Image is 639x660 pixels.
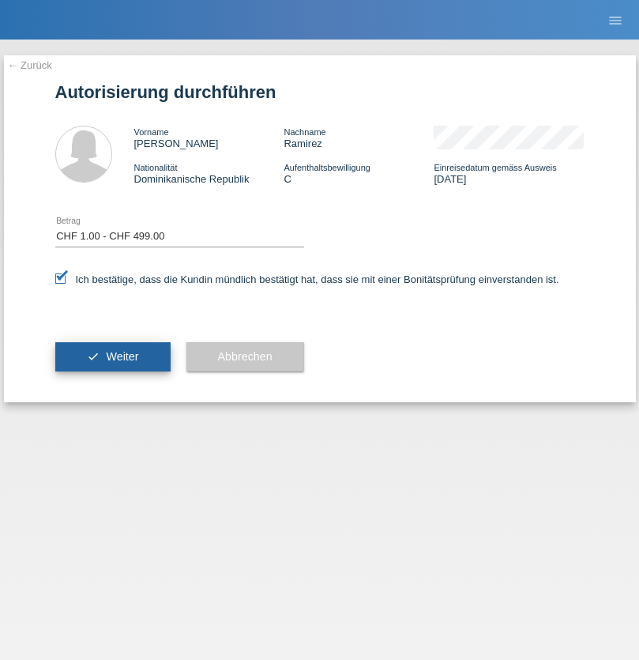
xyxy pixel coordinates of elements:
[8,59,52,71] a: ← Zurück
[134,126,284,149] div: [PERSON_NAME]
[186,342,304,372] button: Abbrechen
[600,15,631,25] a: menu
[284,126,434,149] div: Ramirez
[106,350,138,363] span: Weiter
[134,161,284,185] div: Dominikanische Republik
[607,13,623,28] i: menu
[134,163,178,172] span: Nationalität
[434,161,584,185] div: [DATE]
[284,161,434,185] div: C
[218,350,273,363] span: Abbrechen
[434,163,556,172] span: Einreisedatum gemäss Ausweis
[134,127,169,137] span: Vorname
[55,273,559,285] label: Ich bestätige, dass die Kundin mündlich bestätigt hat, dass sie mit einer Bonitätsprüfung einvers...
[284,127,325,137] span: Nachname
[87,350,100,363] i: check
[55,82,584,102] h1: Autorisierung durchführen
[284,163,370,172] span: Aufenthaltsbewilligung
[55,342,171,372] button: check Weiter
